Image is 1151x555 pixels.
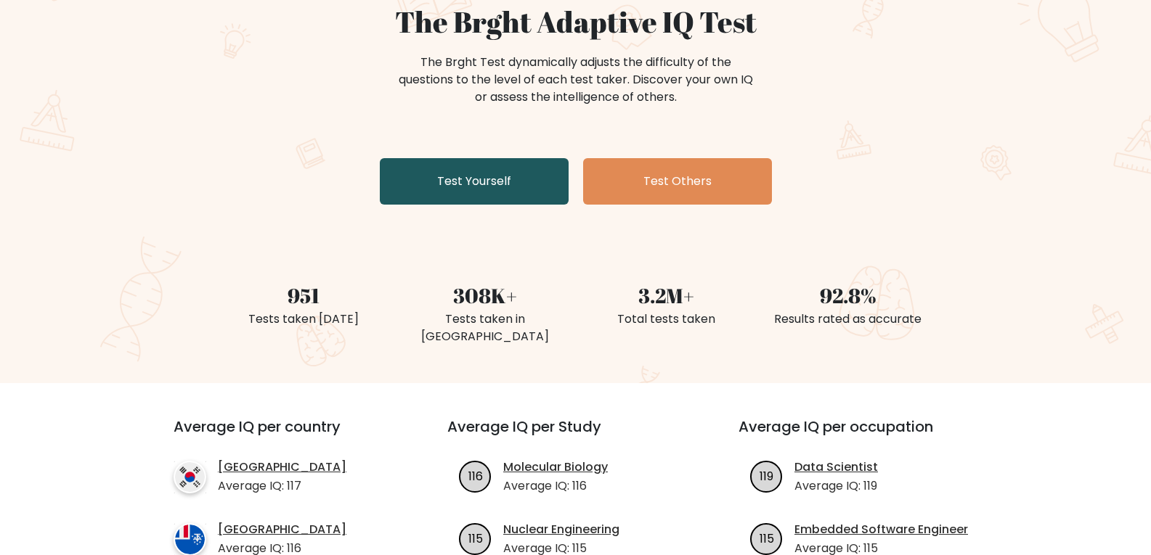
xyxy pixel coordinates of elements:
a: Test Others [583,158,772,205]
div: The Brght Test dynamically adjusts the difficulty of the questions to the level of each test take... [394,54,757,106]
h1: The Brght Adaptive IQ Test [221,4,930,39]
a: Test Yourself [380,158,569,205]
div: Results rated as accurate [766,311,930,328]
text: 115 [468,530,483,546]
div: Tests taken [DATE] [221,311,386,328]
p: Average IQ: 117 [218,477,346,495]
div: 308K+ [403,280,567,311]
div: 3.2M+ [585,280,749,311]
h3: Average IQ per Study [447,418,704,453]
a: [GEOGRAPHIC_DATA] [218,459,346,476]
h3: Average IQ per country [174,418,395,453]
div: 951 [221,280,386,311]
a: Nuclear Engineering [503,521,619,538]
a: [GEOGRAPHIC_DATA] [218,521,346,538]
p: Average IQ: 119 [794,477,878,495]
div: 92.8% [766,280,930,311]
a: Embedded Software Engineer [794,521,968,538]
h3: Average IQ per occupation [739,418,995,453]
a: Data Scientist [794,459,878,476]
div: Total tests taken [585,311,749,328]
text: 119 [760,467,773,484]
div: Tests taken in [GEOGRAPHIC_DATA] [403,311,567,345]
a: Molecular Biology [503,459,608,476]
p: Average IQ: 116 [503,477,608,495]
text: 115 [760,530,774,546]
text: 116 [468,467,483,484]
img: country [174,461,206,493]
